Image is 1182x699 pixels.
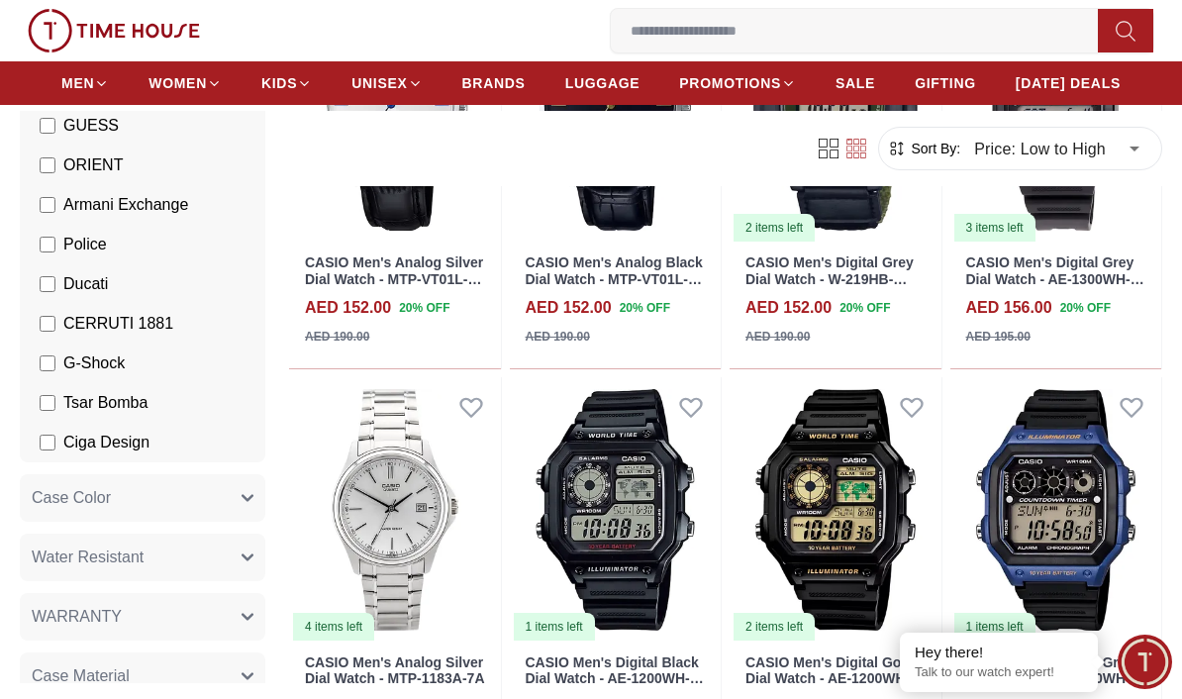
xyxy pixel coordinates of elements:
span: GUESS [63,114,119,138]
span: Ciga Design [63,431,149,454]
span: Sort By: [907,139,960,158]
span: 20 % OFF [399,299,449,317]
span: 20 % OFF [620,299,670,317]
a: CASIO Men's Analog Black Dial Watch - MTP-VT01L-1BUDF [526,254,703,304]
button: WARRANTY [20,593,265,641]
div: AED 195.00 [966,328,1031,346]
span: Case Material [32,664,130,688]
span: PROMOTIONS [679,73,781,93]
span: Case Color [32,486,111,510]
span: WOMEN [148,73,207,93]
a: CASIO Men's Analog Silver Dial Watch - MTP-1183A-7A4 items left [289,377,501,643]
input: Armani Exchange [40,197,55,213]
div: 3 items left [954,214,1035,242]
div: Chat Widget [1118,635,1172,689]
h4: AED 152.00 [745,296,832,320]
span: BRANDS [462,73,526,93]
span: G-Shock [63,351,125,375]
a: CASIO Men's Digital Grey Dial Watch - AE-1300WH-2A1 items left [950,377,1162,643]
a: CASIO Men's Digital Grey Dial Watch - AE-1300WH-1A2 [966,254,1144,304]
button: Sort By: [887,139,960,158]
div: Hey there! [915,643,1083,662]
a: CASIO Men's Digital Gold Dial Watch - AE-1200WH-1B2 items left [730,377,941,643]
input: Ciga Design [40,435,55,450]
input: G-Shock [40,355,55,371]
span: ORIENT [63,153,123,177]
a: LUGGAGE [565,65,640,101]
input: Tsar Bomba [40,395,55,411]
button: Case Color [20,474,265,522]
a: BRANDS [462,65,526,101]
a: CASIO Men's Analog Silver Dial Watch - MTP-VT01L-7B1UDF [305,254,483,304]
span: WARRANTY [32,605,122,629]
h4: AED 152.00 [526,296,612,320]
span: Water Resistant [32,546,144,569]
span: 20 % OFF [839,299,890,317]
button: Water Resistant [20,534,265,581]
span: MEN [61,73,94,93]
img: CASIO Men's Digital Black Dial Watch - AE-1200WH-1A [510,377,722,643]
input: GUESS [40,118,55,134]
img: ... [28,9,200,52]
img: CASIO Men's Digital Gold Dial Watch - AE-1200WH-1B [730,377,941,643]
a: WOMEN [148,65,222,101]
div: Price: Low to High [960,121,1153,176]
a: [DATE] DEALS [1016,65,1121,101]
a: MEN [61,65,109,101]
h4: AED 152.00 [305,296,391,320]
a: KIDS [261,65,312,101]
span: CERRUTI 1881 [63,312,173,336]
h4: AED 156.00 [966,296,1052,320]
div: 2 items left [734,613,815,641]
span: GIFTING [915,73,976,93]
input: Ducati [40,276,55,292]
a: SALE [836,65,875,101]
img: CASIO Men's Analog Silver Dial Watch - MTP-1183A-7A [289,377,501,643]
input: CERRUTI 1881 [40,316,55,332]
input: ORIENT [40,157,55,173]
div: 1 items left [954,613,1035,641]
input: Police [40,237,55,252]
a: CASIO Men's Digital Black Dial Watch - AE-1200WH-1A1 items left [510,377,722,643]
img: CASIO Men's Digital Grey Dial Watch - AE-1300WH-2A [950,377,1162,643]
div: AED 190.00 [745,328,810,346]
div: 2 items left [734,214,815,242]
a: PROMOTIONS [679,65,796,101]
a: UNISEX [351,65,422,101]
div: AED 190.00 [526,328,590,346]
span: [DATE] DEALS [1016,73,1121,93]
span: KIDS [261,73,297,93]
span: 20 % OFF [1060,299,1111,317]
span: Tsar Bomba [63,391,148,415]
div: 1 items left [514,613,595,641]
div: 4 items left [293,613,374,641]
a: CASIO Men's Analog Silver Dial Watch - MTP-1183A-7A [305,654,485,687]
a: CASIO Men's Digital Grey Dial Watch - W-219HB-3AVDF [745,254,914,304]
span: Police [63,233,107,256]
span: Armani Exchange [63,193,188,217]
span: Ducati [63,272,108,296]
p: Talk to our watch expert! [915,664,1083,681]
div: AED 190.00 [305,328,369,346]
a: GIFTING [915,65,976,101]
span: LUGGAGE [565,73,640,93]
span: UNISEX [351,73,407,93]
span: SALE [836,73,875,93]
